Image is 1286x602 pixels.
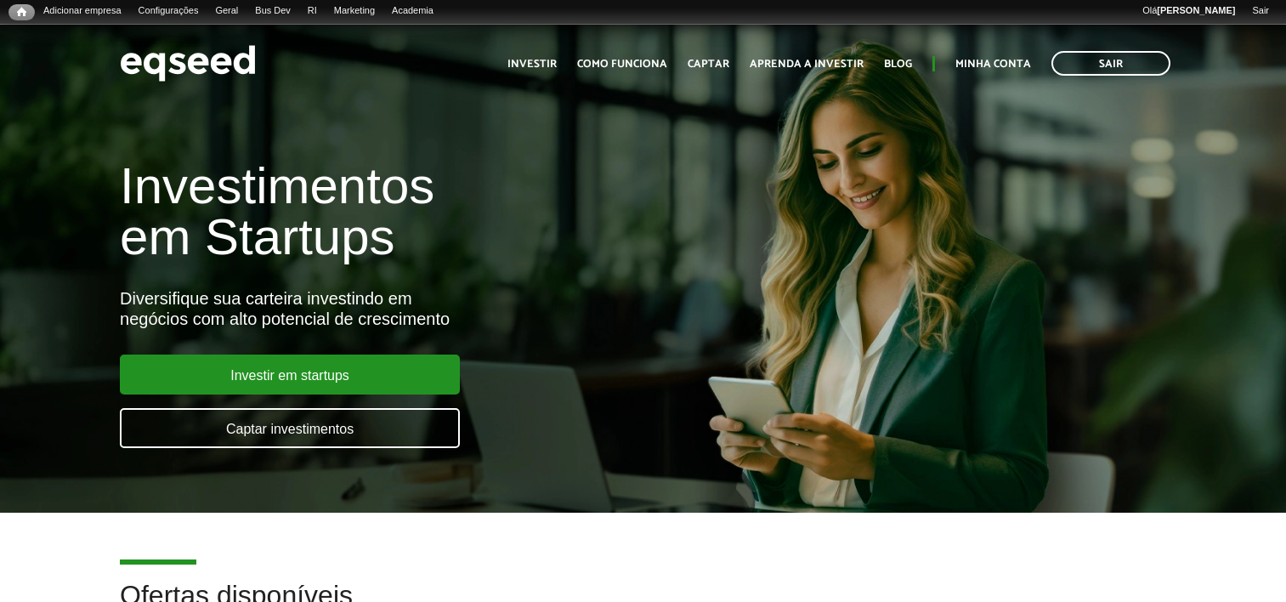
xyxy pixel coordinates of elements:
h1: Investimentos em Startups [120,161,738,263]
a: Investir em startups [120,355,460,395]
a: Captar [688,59,729,70]
a: Investir [507,59,557,70]
a: Adicionar empresa [35,4,130,18]
a: Sair [1244,4,1278,18]
a: Geral [207,4,246,18]
div: Diversifique sua carteira investindo em negócios com alto potencial de crescimento [120,288,738,329]
a: Marketing [326,4,383,18]
a: Configurações [130,4,207,18]
a: Captar investimentos [120,408,460,448]
a: Sair [1051,51,1170,76]
a: Blog [884,59,912,70]
span: Início [17,6,26,18]
a: Início [8,4,35,20]
a: Aprenda a investir [750,59,864,70]
a: Bus Dev [246,4,299,18]
strong: [PERSON_NAME] [1157,5,1235,15]
a: Como funciona [577,59,667,70]
a: Minha conta [955,59,1031,70]
a: Olá[PERSON_NAME] [1134,4,1244,18]
a: Academia [383,4,442,18]
a: RI [299,4,326,18]
img: EqSeed [120,41,256,86]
